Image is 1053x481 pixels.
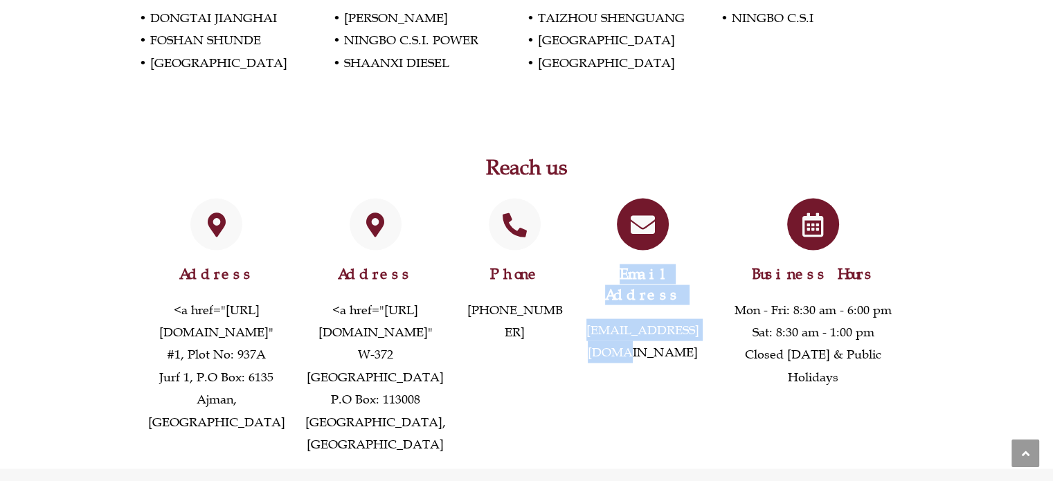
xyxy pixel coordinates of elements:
[752,265,875,283] span: Business Hours
[489,199,541,251] a: Phone
[301,299,450,456] p: <a href="[URL][DOMAIN_NAME]" W-372 [GEOGRAPHIC_DATA] P.O Box: 113008 [GEOGRAPHIC_DATA], [GEOGRAPH...
[350,199,402,251] a: Address
[605,265,680,303] a: Email Address
[190,199,242,251] a: Address
[719,299,907,389] p: Mon - Fri: 8:30 am - 6:00 pm Sat: 8:30 am - 1:00 pm Closed [DATE] & Public Holidays
[146,299,287,433] p: <a href="[URL][DOMAIN_NAME]" #1, Plot No: 937A Jurf 1, P.O Box: 6135 Ajman, [GEOGRAPHIC_DATA]
[179,265,254,283] a: Address
[338,265,413,283] a: Address
[1011,439,1039,467] a: Scroll to the top of the page
[490,265,540,283] a: Phone
[467,302,563,340] a: [PHONE_NUMBER]
[586,323,699,360] a: [EMAIL_ADDRESS][DOMAIN_NAME]
[617,199,669,251] a: Email Address
[139,157,915,178] h2: Reach us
